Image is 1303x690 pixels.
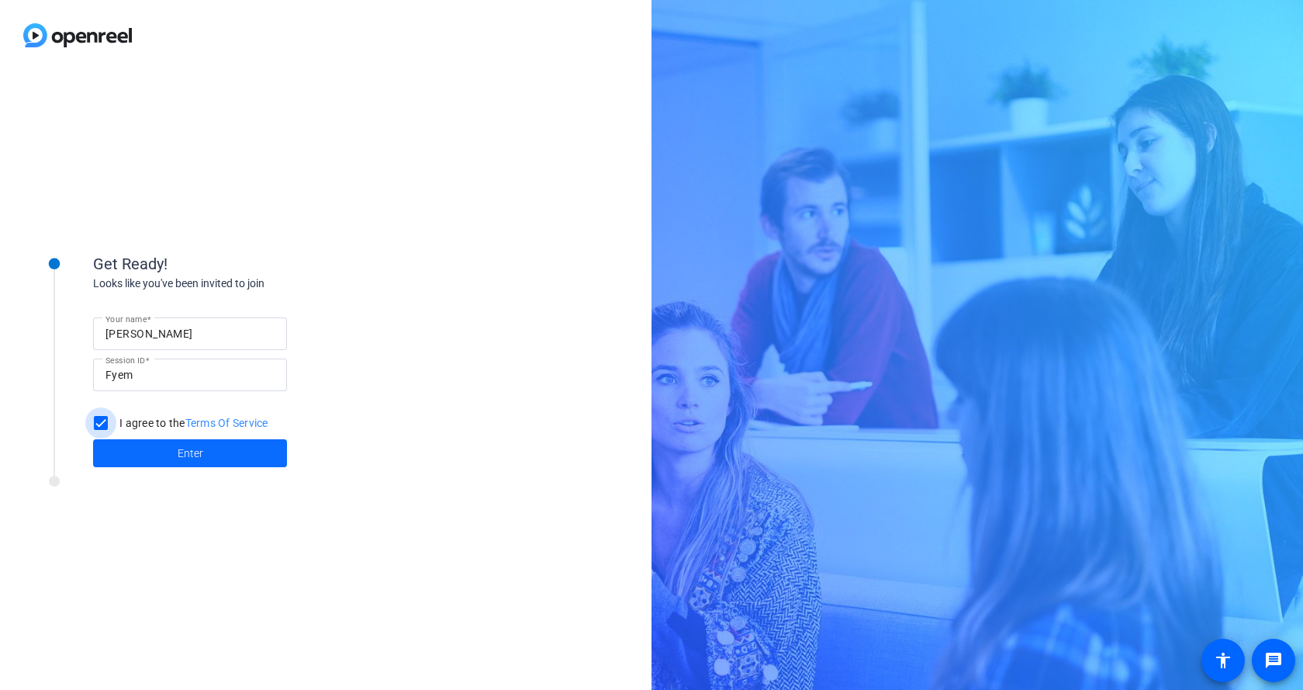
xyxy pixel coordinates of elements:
span: Enter [178,446,203,462]
a: Terms Of Service [185,417,268,429]
mat-label: Session ID [105,355,145,365]
div: Looks like you've been invited to join [93,276,403,292]
button: Enter [93,439,287,467]
mat-label: Your name [105,314,147,324]
label: I agree to the [116,415,268,431]
mat-icon: message [1264,651,1283,670]
mat-icon: accessibility [1214,651,1232,670]
div: Get Ready! [93,252,403,276]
